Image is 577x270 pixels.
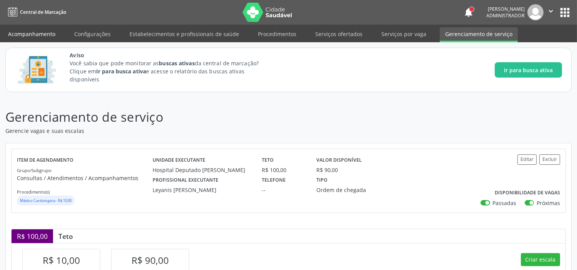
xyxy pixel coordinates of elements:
label: Valor disponível [316,154,362,166]
a: Serviços ofertados [310,27,368,41]
button: Excluir [539,154,560,165]
div: [PERSON_NAME] [486,6,525,12]
i:  [547,7,555,15]
a: Serviços por vaga [376,27,432,41]
div: Leyanis [PERSON_NAME] [153,186,251,194]
small: Médico Cardiologista - R$ 10,00 [20,198,72,203]
label: Passadas [493,199,517,207]
label: Unidade executante [153,154,205,166]
button:  [544,4,558,20]
button: Editar [517,154,537,165]
div: Hospital Deputado [PERSON_NAME] [153,166,251,174]
p: Gerenciamento de serviço [5,108,402,127]
label: Tipo [316,174,328,186]
a: Configurações [69,27,116,41]
img: img [527,4,544,20]
label: Profissional executante [153,174,218,186]
div: R$ 90,00 [316,166,338,174]
a: Procedimentos [253,27,302,41]
div: R$ 100,00 [262,166,306,174]
div: Ordem de chegada [316,186,387,194]
label: Item de agendamento [17,154,73,166]
span: Administrador [486,12,525,19]
strong: Ir para busca ativa [96,68,146,75]
p: Gerencie vagas e suas escalas [5,127,402,135]
a: Estabelecimentos e profissionais de saúde [124,27,244,41]
a: Central de Marcação [5,6,66,18]
span: Ir para busca ativa [504,66,553,74]
p: Consultas / Atendimentos / Acompanhamentos [17,174,153,182]
img: Imagem de CalloutCard [15,53,59,87]
small: Grupo/Subgrupo [17,167,52,173]
small: Procedimento(s) [17,189,50,195]
div: R$ 100,00 [12,229,53,243]
button: notifications [463,7,474,18]
div: -- [262,186,306,194]
label: Disponibilidade de vagas [495,187,560,199]
a: Acompanhamento [3,27,61,41]
button: apps [558,6,572,19]
span: Central de Marcação [20,9,66,15]
label: Telefone [262,174,286,186]
a: Gerenciamento de serviço [440,27,518,42]
div: Teto [53,232,78,240]
label: Próximas [537,199,560,207]
span: R$ 90,00 [131,254,169,267]
label: Teto [262,154,274,166]
button: Ir para busca ativa [495,62,562,78]
strong: buscas ativas [159,60,195,67]
button: Criar escala [521,253,560,266]
span: Aviso [70,51,273,59]
span: R$ 10,00 [43,254,80,267]
p: Você sabia que pode monitorar as da central de marcação? Clique em e acesse o relatório das busca... [70,59,273,83]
